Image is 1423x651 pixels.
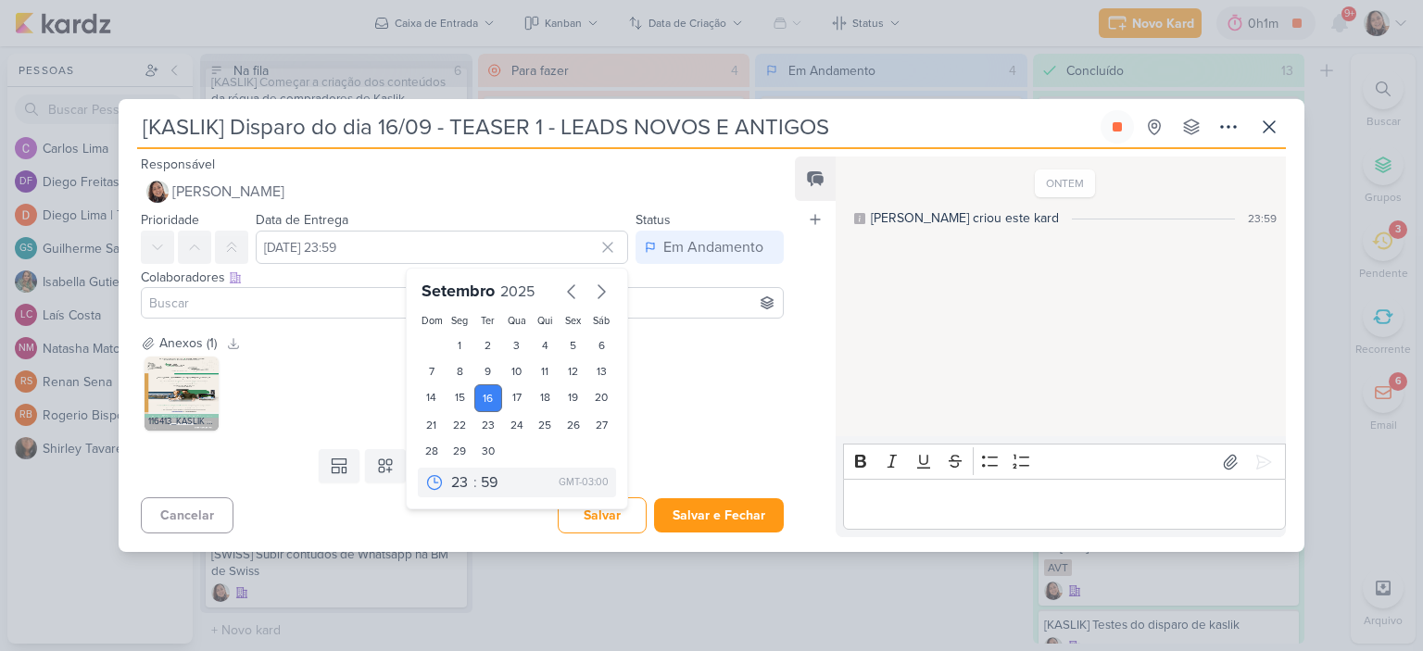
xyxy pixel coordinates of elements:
[146,181,169,203] img: Sharlene Khoury
[474,358,503,384] div: 9
[141,497,233,533] button: Cancelar
[446,332,474,358] div: 1
[159,333,217,353] div: Anexos (1)
[141,268,784,287] div: Colaboradores
[587,412,616,438] div: 27
[843,479,1286,530] div: Editor editing area: main
[1110,119,1125,134] div: Parar relógio
[654,498,784,532] button: Salvar e Fechar
[422,281,495,301] span: Setembro
[559,358,587,384] div: 12
[446,412,474,438] div: 22
[145,412,219,431] div: 116413_KASLIK _ E-MAIL MKT _ IBIAPUERA STUDIOS BY KASLIK _ TEASER 1 _ SUA CONEXÃO PARA UMA VIDA C...
[871,208,1059,228] div: [PERSON_NAME] criou este kard
[418,384,447,412] div: 14
[145,292,779,314] input: Buscar
[559,475,609,490] div: GMT-03:00
[449,314,471,329] div: Seg
[478,314,499,329] div: Ter
[418,438,447,464] div: 28
[500,282,535,301] span: 2025
[502,332,531,358] div: 3
[473,471,477,494] div: :
[506,314,527,329] div: Qua
[256,212,348,228] label: Data de Entrega
[562,314,584,329] div: Sex
[531,332,560,358] div: 4
[141,156,215,172] label: Responsável
[502,412,531,438] div: 24
[531,412,560,438] div: 25
[145,357,219,431] img: rxeNBAJ5bYz8Z7oKW6jrKYgMYCYJjP-metaMTE2NDEzX0tBU0xJSyBfIEUtTUFJTCBNS1QgXyBJQklBUFVFUkEgU1RVRElPUy...
[446,384,474,412] div: 15
[587,358,616,384] div: 13
[141,212,199,228] label: Prioridade
[446,438,474,464] div: 29
[587,332,616,358] div: 6
[535,314,556,329] div: Qui
[587,384,616,412] div: 20
[141,175,784,208] button: [PERSON_NAME]
[502,384,531,412] div: 17
[137,110,1097,144] input: Kard Sem Título
[531,384,560,412] div: 18
[418,358,447,384] div: 7
[474,384,503,412] div: 16
[474,412,503,438] div: 23
[636,212,671,228] label: Status
[172,181,284,203] span: [PERSON_NAME]
[446,358,474,384] div: 8
[591,314,612,329] div: Sáb
[559,332,587,358] div: 5
[531,358,560,384] div: 11
[663,236,763,258] div: Em Andamento
[256,231,628,264] input: Select a date
[559,412,587,438] div: 26
[502,358,531,384] div: 10
[636,231,784,264] button: Em Andamento
[558,497,647,533] button: Salvar
[843,444,1286,480] div: Editor toolbar
[474,332,503,358] div: 2
[559,384,587,412] div: 19
[474,438,503,464] div: 30
[418,412,447,438] div: 21
[1248,210,1277,227] div: 23:59
[422,314,443,329] div: Dom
